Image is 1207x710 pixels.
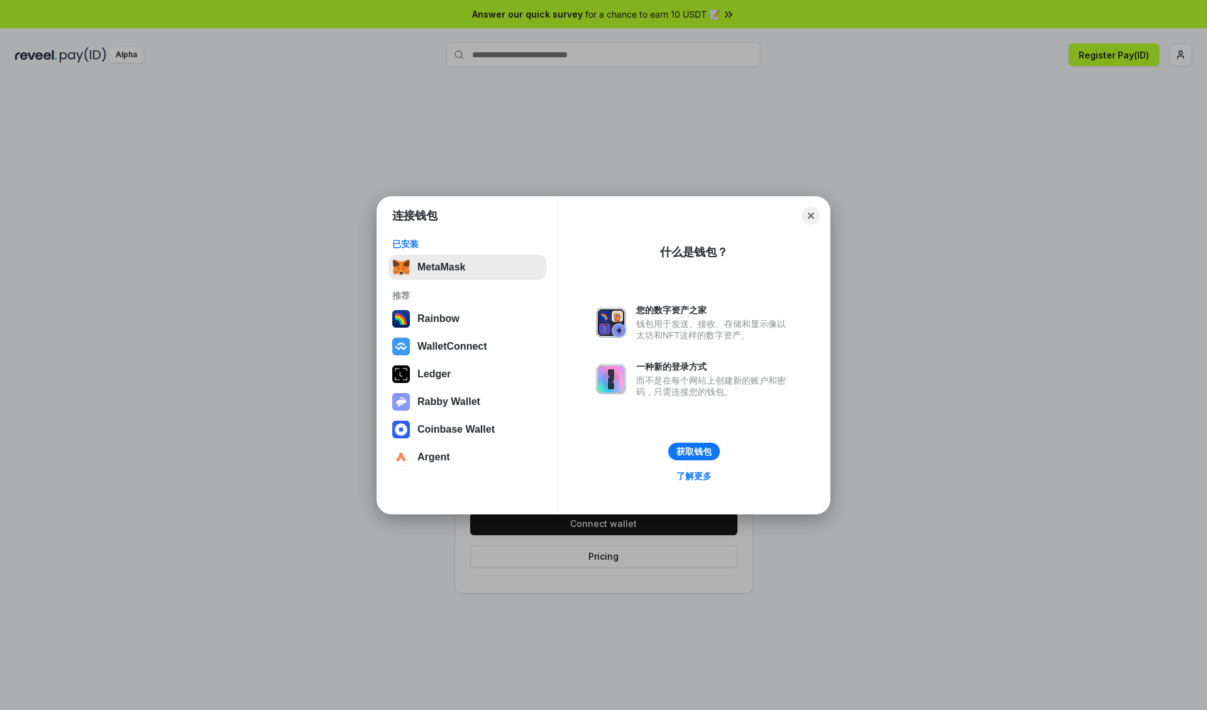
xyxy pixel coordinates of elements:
[417,313,460,324] div: Rainbow
[676,470,712,482] div: 了解更多
[392,208,438,223] h1: 连接钱包
[676,446,712,457] div: 获取钱包
[389,445,546,470] button: Argent
[392,393,410,411] img: svg+xml,%3Csvg%20xmlns%3D%22http%3A%2F%2Fwww.w3.org%2F2000%2Fsvg%22%20fill%3D%22none%22%20viewBox...
[417,424,495,435] div: Coinbase Wallet
[660,245,728,260] div: 什么是钱包？
[389,255,546,280] button: MetaMask
[392,338,410,355] img: svg+xml,%3Csvg%20width%3D%2228%22%20height%3D%2228%22%20viewBox%3D%220%200%2028%2028%22%20fill%3D...
[389,389,546,414] button: Rabby Wallet
[389,417,546,442] button: Coinbase Wallet
[392,365,410,383] img: svg+xml,%3Csvg%20xmlns%3D%22http%3A%2F%2Fwww.w3.org%2F2000%2Fsvg%22%20width%3D%2228%22%20height%3...
[669,468,719,484] a: 了解更多
[417,341,487,352] div: WalletConnect
[417,369,451,380] div: Ledger
[596,308,626,338] img: svg+xml,%3Csvg%20xmlns%3D%22http%3A%2F%2Fwww.w3.org%2F2000%2Fsvg%22%20fill%3D%22none%22%20viewBox...
[392,421,410,438] img: svg+xml,%3Csvg%20width%3D%2228%22%20height%3D%2228%22%20viewBox%3D%220%200%2028%2028%22%20fill%3D...
[636,304,792,316] div: 您的数字资产之家
[636,375,792,397] div: 而不是在每个网站上创建新的账户和密码，只需连接您的钱包。
[636,361,792,372] div: 一种新的登录方式
[392,448,410,466] img: svg+xml,%3Csvg%20width%3D%2228%22%20height%3D%2228%22%20viewBox%3D%220%200%2028%2028%22%20fill%3D...
[636,318,792,341] div: 钱包用于发送、接收、存储和显示像以太坊和NFT这样的数字资产。
[417,396,480,408] div: Rabby Wallet
[417,262,465,273] div: MetaMask
[802,207,820,225] button: Close
[392,290,543,301] div: 推荐
[417,452,450,463] div: Argent
[389,306,546,331] button: Rainbow
[389,362,546,387] button: Ledger
[392,310,410,328] img: svg+xml,%3Csvg%20width%3D%22120%22%20height%3D%22120%22%20viewBox%3D%220%200%20120%20120%22%20fil...
[668,443,720,460] button: 获取钱包
[596,364,626,394] img: svg+xml,%3Csvg%20xmlns%3D%22http%3A%2F%2Fwww.w3.org%2F2000%2Fsvg%22%20fill%3D%22none%22%20viewBox...
[389,334,546,359] button: WalletConnect
[392,238,543,250] div: 已安装
[392,258,410,276] img: svg+xml,%3Csvg%20fill%3D%22none%22%20height%3D%2233%22%20viewBox%3D%220%200%2035%2033%22%20width%...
